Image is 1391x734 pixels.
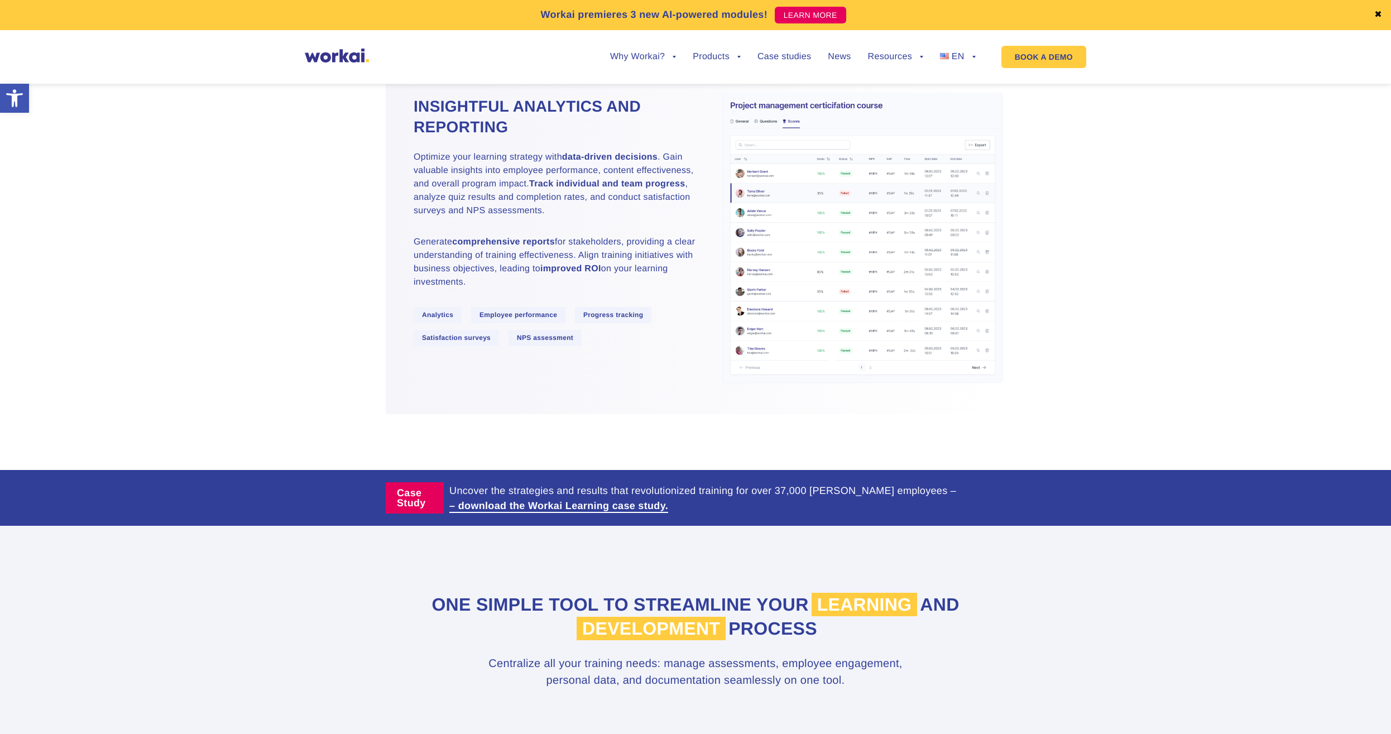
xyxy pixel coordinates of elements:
[414,151,695,218] p: Optimize your learning strategy with . Gain valuable insights into employee performance, content ...
[575,307,651,323] span: Progress tracking
[952,52,965,61] span: EN
[6,638,307,728] iframe: Popup CTA
[509,330,582,346] span: NPS assessment
[386,482,449,514] a: Case Study
[414,330,499,346] span: Satisfaction surveys
[181,13,358,36] input: you@company.com
[828,52,851,61] a: News
[449,483,1005,512] div: Uncover the strategies and results that revolutionized training for over 37,000 [PERSON_NAME] emp...
[529,179,685,189] strong: Track individual and team progress
[414,307,462,323] span: Analytics
[757,52,811,61] a: Case studies
[540,264,601,274] strong: improved ROI
[1374,11,1382,20] a: ✖
[577,617,726,640] span: development
[414,236,695,289] p: Generate for stakeholders, providing a clear understanding of training effectiveness. Align train...
[775,7,846,23] a: LEARN MORE
[386,482,444,514] label: Case Study
[414,96,695,138] h2: Insightful analytics and reporting
[452,237,555,247] strong: comprehensive reports
[610,52,676,61] a: Why Workai?
[386,593,1005,641] h2: One simple tool to streamline your and process
[449,501,668,511] a: – download the Workai Learning case study.
[1001,46,1086,68] a: BOOK A DEMO
[540,7,768,22] p: Workai premieres 3 new AI-powered modules!
[479,655,913,689] h3: Centralize all your training needs: manage assessments, employee engagement, personal data, and d...
[693,52,741,61] a: Products
[868,52,923,61] a: Resources
[471,307,565,323] span: Employee performance
[59,94,104,104] a: Privacy Policy
[812,593,918,616] span: learning
[562,152,658,162] strong: data-driven decisions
